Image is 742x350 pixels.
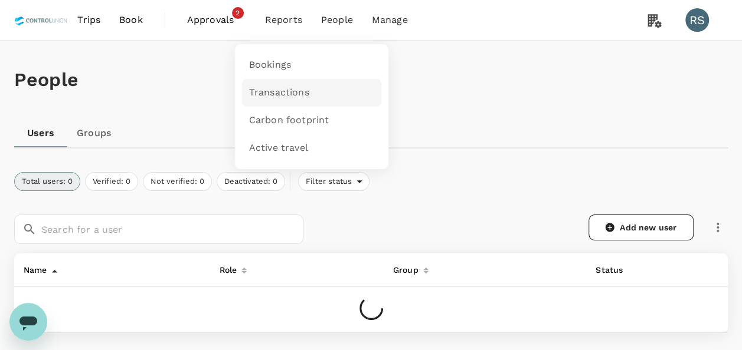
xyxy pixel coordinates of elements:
[143,172,212,191] button: Not verified: 0
[19,258,47,277] div: Name
[14,172,80,191] button: Total users: 0
[321,13,353,27] span: People
[372,13,408,27] span: Manage
[14,7,68,33] img: Control Union Malaysia Sdn. Bhd.
[119,13,143,27] span: Book
[67,119,120,147] a: Groups
[242,79,381,107] a: Transactions
[9,303,47,341] iframe: Button to launch messaging window
[265,13,302,27] span: Reports
[249,58,291,72] span: Bookings
[215,258,237,277] div: Role
[14,69,728,91] h1: People
[187,13,246,27] span: Approvals
[85,172,138,191] button: Verified: 0
[41,214,303,244] input: Search for a user
[242,51,381,79] a: Bookings
[217,172,285,191] button: Deactivated: 0
[589,214,694,240] a: Add new user
[77,13,100,27] span: Trips
[242,107,381,134] a: Carbon footprint
[586,253,657,287] th: Status
[388,258,419,277] div: Group
[14,119,67,147] a: Users
[298,172,370,191] div: Filter status
[249,86,309,100] span: Transactions
[242,134,381,162] a: Active travel
[249,114,329,127] span: Carbon footprint
[249,141,308,155] span: Active travel
[299,176,357,187] span: Filter status
[685,8,709,32] div: RS
[232,7,244,19] span: 2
